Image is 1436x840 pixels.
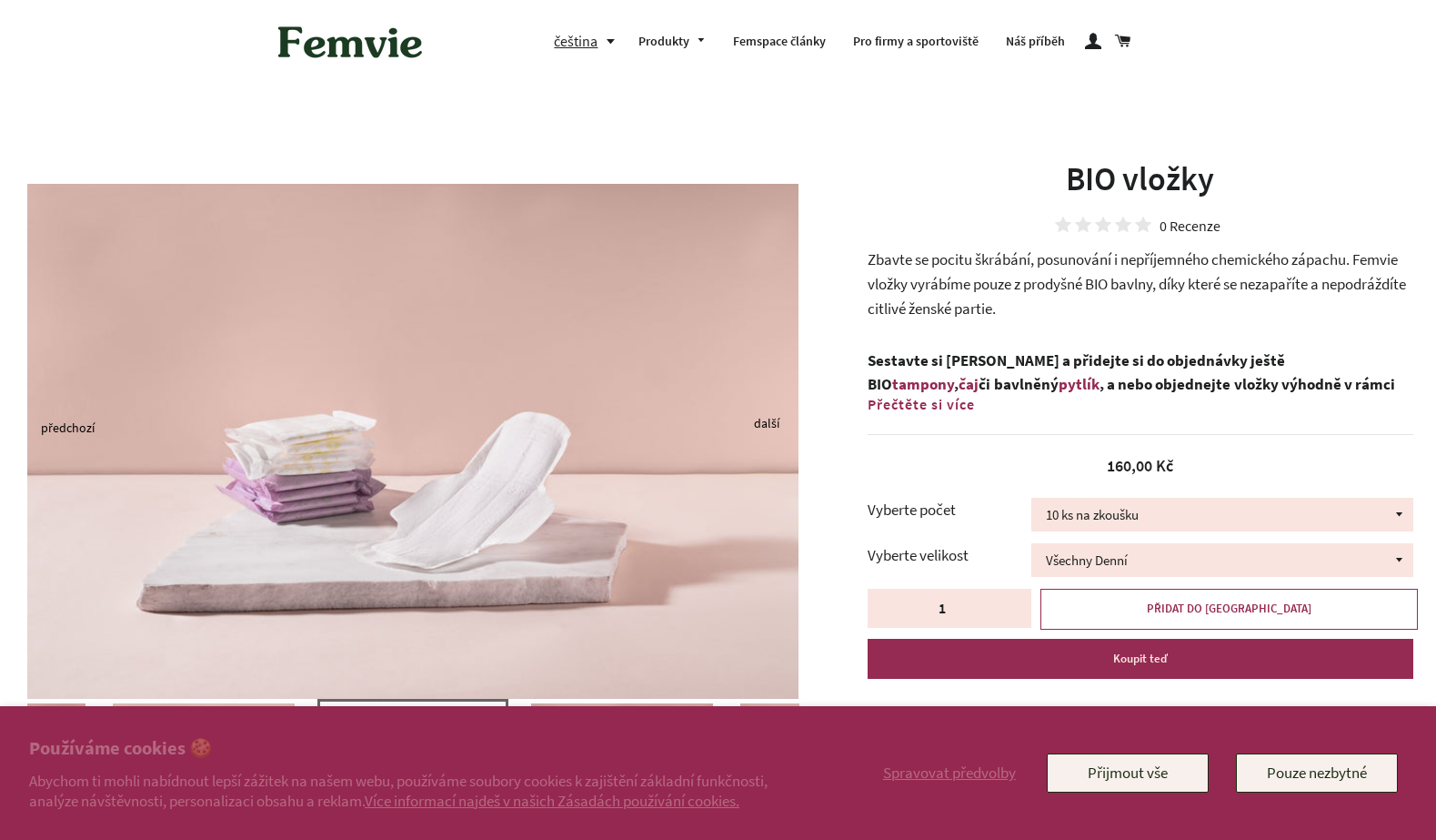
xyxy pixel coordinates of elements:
[740,703,922,831] img: TER06091_nahled_400x.jpg
[1236,754,1398,792] button: Pouze nezbytné
[868,498,1031,522] label: Vyberte počet
[554,29,625,54] button: čeština
[27,184,798,699] img: TER06110_nahled_524fe1a8-a451-4469-b324-04e95c820d41_800x.jpg
[1040,589,1418,629] button: PŘIDAT DO [GEOGRAPHIC_DATA]
[29,771,810,811] p: Abychom ti mohli nabídnout lepší zážitek na našem webu, používáme soubory cookies k zajištění zák...
[992,18,1079,66] a: Náš příběh
[1160,219,1220,232] div: 0 Recenze
[868,157,1413,202] h1: BIO vložky
[1059,374,1100,395] a: pytlík
[1107,455,1173,476] span: 160,00 Kč
[754,423,763,428] button: Next
[868,249,1406,318] span: Zbavte se pocitu škrábání, posunování i nepříjemného chemického zápachu. Femvie vložky vyrábíme p...
[365,791,739,811] a: Více informací najdeš v našich Zásadách používání cookies.
[531,703,713,831] img: TER06094_nahled_400x.jpg
[268,14,432,70] img: Femvie
[879,754,1019,792] button: Spravovat předvolby
[1047,754,1209,792] button: Přijmout vše
[719,18,839,66] a: Femspace články
[839,18,992,66] a: Pro firmy a sportoviště
[868,395,975,413] span: Přečtěte si více
[29,735,810,762] h2: Používáme cookies 🍪
[113,703,295,831] img: TER06158_nahled_1_091e23ec-37ff-46ed-a834-762dc0b65797_400x.jpg
[1147,601,1311,616] span: PŘIDAT DO [GEOGRAPHIC_DATA]
[868,639,1413,679] button: Koupit teď
[868,350,1395,420] strong: Sestavte si [PERSON_NAME] a přidejte si do objednávky ještě BIO , či bavlněný , a nebo objednejte...
[883,763,1016,783] span: Spravovat předvolby
[41,428,50,432] button: Previous
[625,18,719,66] a: Produkty
[959,374,979,395] a: čaj
[868,543,1031,568] label: Vyberte velikost
[892,374,954,395] a: tampony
